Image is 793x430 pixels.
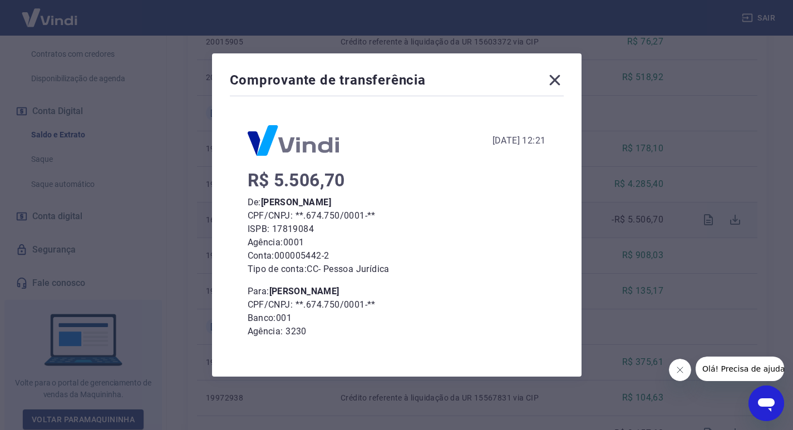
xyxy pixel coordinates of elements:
p: Agência: 0001 [248,236,546,249]
p: De: [248,196,546,209]
span: R$ 5.506,70 [248,170,345,191]
p: Conta: 000005442-2 [248,249,546,263]
iframe: Mensagem da empresa [696,357,784,381]
span: Olá! Precisa de ajuda? [7,8,93,17]
p: CPF/CNPJ: **.674.750/0001-** [248,298,546,312]
p: ISPB: 17819084 [248,223,546,236]
iframe: Fechar mensagem [669,359,691,381]
p: Banco: 001 [248,312,546,325]
b: [PERSON_NAME] [261,197,331,207]
div: [DATE] 12:21 [492,134,546,147]
p: CPF/CNPJ: **.674.750/0001-** [248,209,546,223]
img: Logo [248,125,339,156]
iframe: Botão para abrir a janela de mensagens [748,385,784,421]
p: Agência: 3230 [248,325,546,338]
b: [PERSON_NAME] [269,286,339,296]
div: Comprovante de transferência [230,71,564,93]
p: Tipo de conta: CC - Pessoa Jurídica [248,263,546,276]
p: Para: [248,285,546,298]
